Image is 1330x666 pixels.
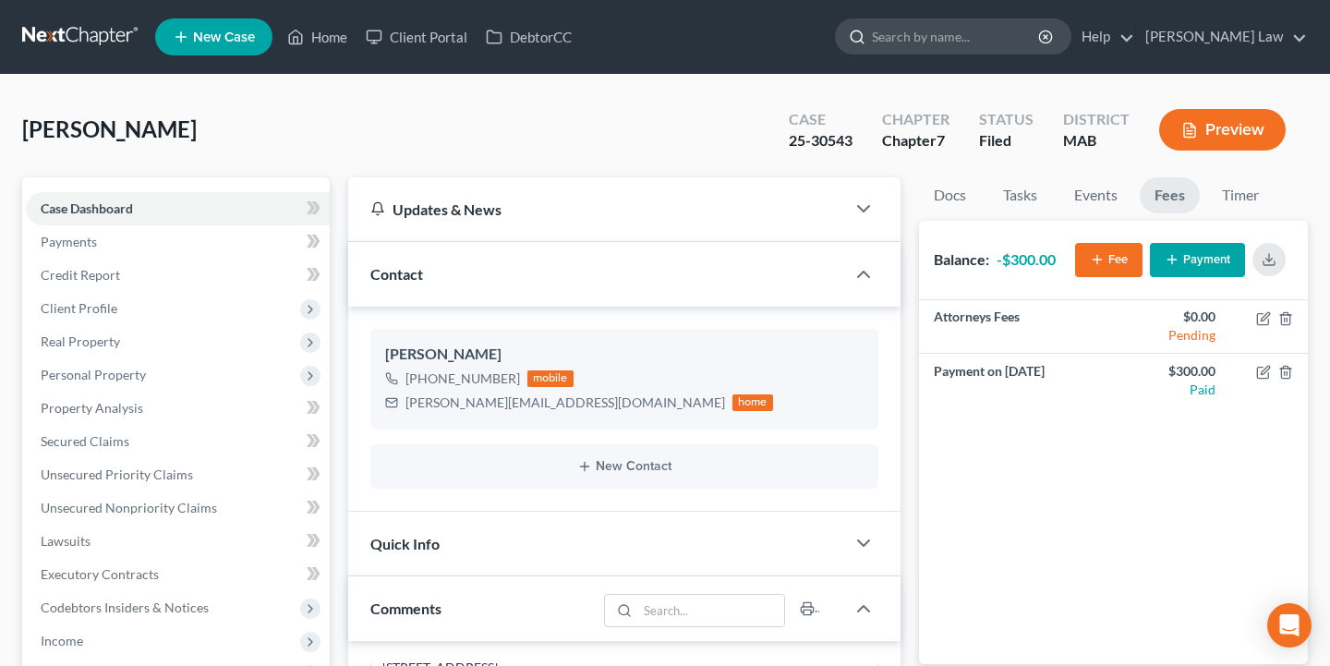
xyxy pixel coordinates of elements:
[26,491,330,525] a: Unsecured Nonpriority Claims
[934,250,989,268] strong: Balance:
[26,259,330,292] a: Credit Report
[41,500,217,515] span: Unsecured Nonpriority Claims
[370,599,441,617] span: Comments
[370,265,423,283] span: Contact
[1136,20,1307,54] a: [PERSON_NAME] Law
[997,250,1056,268] strong: -$300.00
[1059,177,1132,213] a: Events
[937,131,945,149] span: 7
[41,267,120,283] span: Credit Report
[26,392,330,425] a: Property Analysis
[732,394,773,411] div: home
[527,370,574,387] div: mobile
[1140,177,1200,213] a: Fees
[41,333,120,349] span: Real Property
[41,566,159,582] span: Executory Contracts
[919,354,1114,406] td: Payment on [DATE]
[193,30,255,44] span: New Case
[1159,109,1286,151] button: Preview
[41,400,143,416] span: Property Analysis
[919,177,981,213] a: Docs
[1072,20,1134,54] a: Help
[1063,109,1130,130] div: District
[979,130,1034,151] div: Filed
[370,535,440,552] span: Quick Info
[385,459,864,474] button: New Contact
[1207,177,1274,213] a: Timer
[41,234,97,249] span: Payments
[26,425,330,458] a: Secured Claims
[41,367,146,382] span: Personal Property
[1063,130,1130,151] div: MAB
[26,192,330,225] a: Case Dashboard
[41,633,83,648] span: Income
[637,595,784,626] input: Search...
[789,109,852,130] div: Case
[1128,326,1215,345] div: Pending
[1128,362,1215,381] div: $300.00
[26,225,330,259] a: Payments
[1128,308,1215,326] div: $0.00
[1075,243,1143,277] button: Fee
[872,19,1041,54] input: Search by name...
[22,115,197,142] span: [PERSON_NAME]
[370,200,823,219] div: Updates & News
[979,109,1034,130] div: Status
[41,300,117,316] span: Client Profile
[882,130,949,151] div: Chapter
[26,458,330,491] a: Unsecured Priority Claims
[41,599,209,615] span: Codebtors Insiders & Notices
[1128,381,1215,399] div: Paid
[919,300,1114,354] td: Attorneys Fees
[26,558,330,591] a: Executory Contracts
[1150,243,1245,277] button: Payment
[385,344,864,366] div: [PERSON_NAME]
[1267,603,1312,648] div: Open Intercom Messenger
[789,130,852,151] div: 25-30543
[477,20,581,54] a: DebtorCC
[41,433,129,449] span: Secured Claims
[988,177,1052,213] a: Tasks
[41,200,133,216] span: Case Dashboard
[405,369,520,388] div: [PHONE_NUMBER]
[26,525,330,558] a: Lawsuits
[41,533,91,549] span: Lawsuits
[41,466,193,482] span: Unsecured Priority Claims
[357,20,477,54] a: Client Portal
[405,394,725,412] div: [PERSON_NAME][EMAIL_ADDRESS][DOMAIN_NAME]
[882,109,949,130] div: Chapter
[278,20,357,54] a: Home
